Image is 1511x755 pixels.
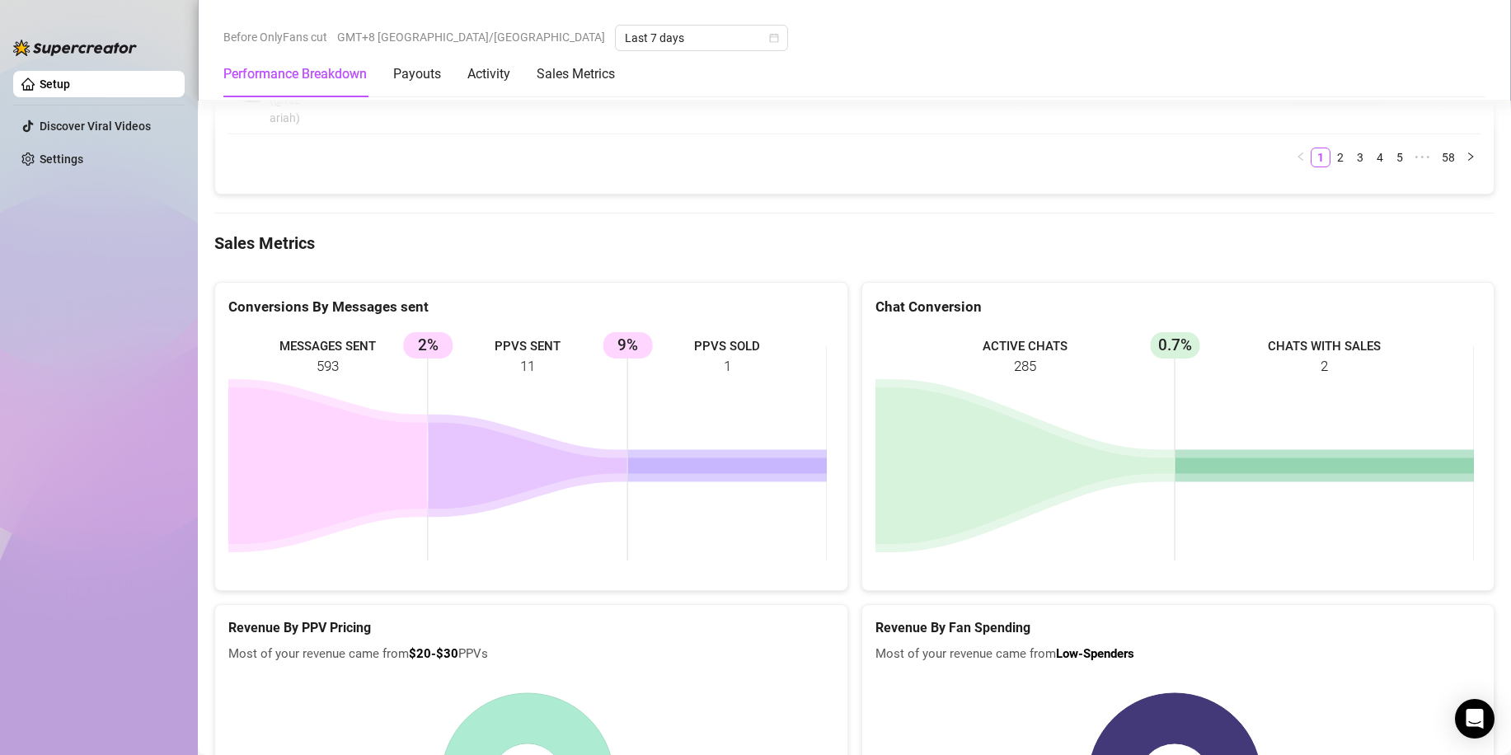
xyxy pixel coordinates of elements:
[875,645,1481,664] span: Most of your revenue came from
[1466,152,1476,162] span: right
[537,64,615,84] div: Sales Metrics
[467,64,510,84] div: Activity
[1461,148,1480,167] button: right
[1437,148,1460,166] a: 58
[1455,699,1495,739] div: Open Intercom Messenger
[409,646,458,661] b: $20-$30
[769,33,779,43] span: calendar
[1410,148,1436,167] li: Next 5 Pages
[1410,148,1436,167] span: •••
[337,25,605,49] span: GMT+8 [GEOGRAPHIC_DATA]/[GEOGRAPHIC_DATA]
[40,120,151,133] a: Discover Viral Videos
[13,40,137,56] img: logo-BBDzfeDw.svg
[1285,87,1387,101] a: OFView Chat
[270,57,300,124] span: Zariah (@tszariah)
[1312,148,1330,166] a: 1
[1371,148,1389,166] a: 4
[625,26,778,50] span: Last 7 days
[1331,148,1349,166] a: 2
[1351,148,1369,166] a: 3
[228,645,834,664] span: Most of your revenue came from PPVs
[228,296,834,318] div: Conversions By Messages sent
[1296,152,1306,162] span: left
[1370,148,1390,167] li: 4
[228,618,834,638] h5: Revenue By PPV Pricing
[1461,148,1480,167] li: Next Page
[1056,646,1134,661] b: Low-Spenders
[1291,148,1311,167] button: left
[1390,148,1410,167] li: 5
[1350,148,1370,167] li: 3
[214,232,1495,255] h4: Sales Metrics
[875,618,1481,638] h5: Revenue By Fan Spending
[1291,148,1311,167] li: Previous Page
[1391,148,1409,166] a: 5
[875,296,1481,318] div: Chat Conversion
[40,152,83,166] a: Settings
[393,64,441,84] div: Payouts
[40,77,70,91] a: Setup
[223,64,367,84] div: Performance Breakdown
[223,25,327,49] span: Before OnlyFans cut
[1436,148,1461,167] li: 58
[1311,148,1330,167] li: 1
